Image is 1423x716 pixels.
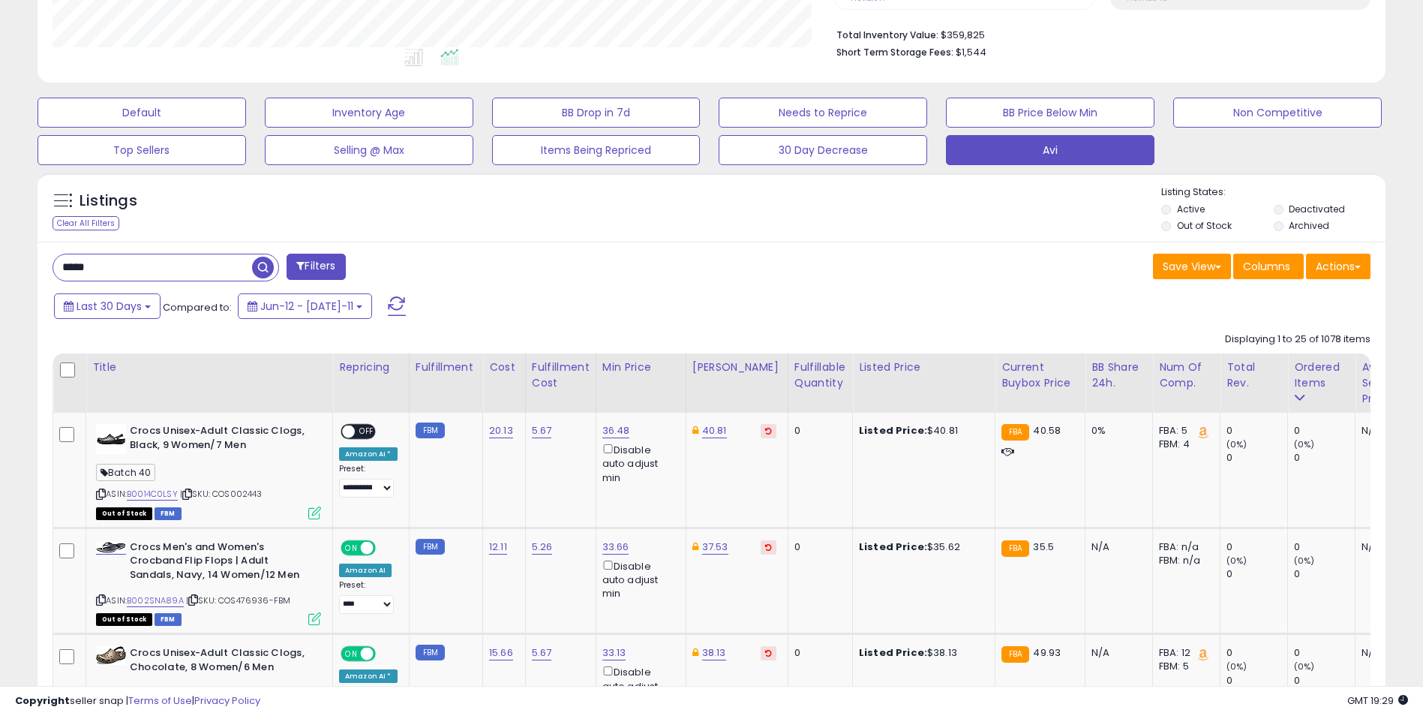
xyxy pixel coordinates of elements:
[1226,540,1287,554] div: 0
[489,645,513,660] a: 15.66
[96,507,152,520] span: All listings that are currently out of stock and unavailable for purchase on Amazon
[794,360,846,391] div: Fulfillable Quantity
[287,254,345,280] button: Filters
[38,135,246,165] button: Top Sellers
[836,29,938,41] b: Total Inventory Value:
[96,464,155,481] span: Batch 40
[859,645,927,660] b: Listed Price:
[155,507,182,520] span: FBM
[1001,424,1029,441] small: FBA
[1033,423,1061,438] span: 40.58
[355,426,379,438] span: OFF
[794,540,841,554] div: 0
[96,424,126,454] img: 41Gy08adSTL._SL40_.jpg
[53,216,119,230] div: Clear All Filters
[946,98,1154,128] button: BB Price Below Min
[1294,540,1355,554] div: 0
[794,646,841,660] div: 0
[92,360,326,375] div: Title
[1226,567,1287,581] div: 0
[186,594,290,606] span: | SKU: COS476936-FBM
[1294,567,1355,581] div: 0
[96,424,321,518] div: ASIN:
[342,648,361,660] span: ON
[1159,660,1208,673] div: FBM: 5
[1161,185,1385,200] p: Listing States:
[180,488,263,500] span: | SKU: COS002443
[1294,438,1315,450] small: (0%)
[859,360,989,375] div: Listed Price
[339,580,398,614] div: Preset:
[260,299,353,314] span: Jun-12 - [DATE]-11
[532,423,552,438] a: 5.67
[77,299,142,314] span: Last 30 Days
[1289,219,1329,232] label: Archived
[374,648,398,660] span: OFF
[416,539,445,555] small: FBM
[342,541,361,554] span: ON
[1159,360,1214,391] div: Num of Comp.
[1226,660,1247,672] small: (0%)
[602,423,630,438] a: 36.48
[859,423,927,438] b: Listed Price:
[96,542,126,553] img: 31sePidmevL._SL40_.jpg
[1226,438,1247,450] small: (0%)
[602,558,674,601] div: Disable auto adjust min
[719,98,927,128] button: Needs to Reprice
[265,98,473,128] button: Inventory Age
[702,645,726,660] a: 38.13
[1233,254,1304,279] button: Columns
[38,98,246,128] button: Default
[374,541,398,554] span: OFF
[127,488,178,501] a: B0014C0LSY
[1033,645,1061,660] span: 49.93
[15,693,70,708] strong: Copyright
[1159,646,1208,660] div: FBA: 12
[1177,219,1232,232] label: Out of Stock
[692,360,782,375] div: [PERSON_NAME]
[1243,259,1290,274] span: Columns
[1289,203,1345,215] label: Deactivated
[1033,540,1054,554] span: 35.5
[859,424,983,438] div: $40.81
[489,360,519,375] div: Cost
[1294,451,1355,465] div: 0
[127,594,184,607] a: B002SNA89A
[1361,540,1411,554] div: N/A
[1153,254,1231,279] button: Save View
[719,135,927,165] button: 30 Day Decrease
[1159,438,1208,451] div: FBM: 4
[946,135,1154,165] button: Avi
[702,540,728,555] a: 37.53
[96,540,321,624] div: ASIN:
[859,540,983,554] div: $35.62
[794,424,841,438] div: 0
[339,360,403,375] div: Repricing
[532,360,590,391] div: Fulfillment Cost
[859,540,927,554] b: Listed Price:
[1177,203,1205,215] label: Active
[1226,646,1287,660] div: 0
[194,693,260,708] a: Privacy Policy
[96,613,152,626] span: All listings that are currently out of stock and unavailable for purchase on Amazon
[532,540,553,555] a: 5.26
[238,293,372,319] button: Jun-12 - [DATE]-11
[489,423,513,438] a: 20.13
[1361,424,1411,438] div: N/A
[1294,660,1315,672] small: (0%)
[1294,646,1355,660] div: 0
[836,46,953,59] b: Short Term Storage Fees:
[602,540,629,555] a: 33.66
[1347,693,1408,708] span: 2025-08-11 19:29 GMT
[416,360,476,375] div: Fulfillment
[339,669,398,683] div: Amazon AI *
[602,663,674,707] div: Disable auto adjust min
[1001,540,1029,557] small: FBA
[339,447,398,461] div: Amazon AI *
[1091,646,1141,660] div: N/A
[80,191,137,212] h5: Listings
[130,646,312,678] b: Crocs Unisex-Adult Classic Clogs, Chocolate, 8 Women/6 Men
[155,613,182,626] span: FBM
[416,423,445,438] small: FBM
[532,645,552,660] a: 5.67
